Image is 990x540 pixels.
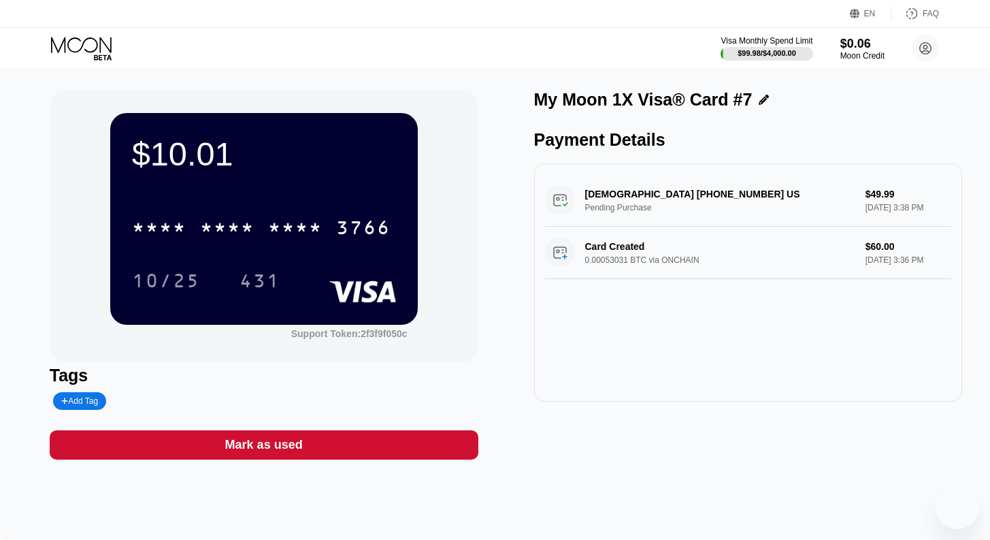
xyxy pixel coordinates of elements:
div: Add Tag [53,392,106,410]
div: 10/25 [132,272,200,293]
div: Tags [50,366,478,385]
div: Add Tag [61,396,98,406]
iframe: Button to launch messaging window [936,486,979,529]
div: 431 [229,264,291,298]
div: Mark as used [225,437,303,453]
div: FAQ [891,7,939,20]
div: EN [864,9,876,18]
div: 3766 [336,219,391,240]
div: $10.01 [132,135,396,173]
div: My Moon 1X Visa® Card #7 [534,90,753,110]
div: Mark as used [50,430,478,460]
div: Payment Details [534,130,963,150]
div: Support Token: 2f3f9f050c [291,328,408,339]
div: FAQ [923,9,939,18]
div: Visa Monthly Spend Limit$99.98/$4,000.00 [721,36,812,61]
div: Support Token:2f3f9f050c [291,328,408,339]
div: $0.06 [840,37,885,51]
div: Visa Monthly Spend Limit [721,36,812,46]
div: $0.06Moon Credit [840,37,885,61]
div: Moon Credit [840,51,885,61]
div: 10/25 [122,264,210,298]
div: 431 [240,272,280,293]
div: EN [850,7,891,20]
div: $99.98 / $4,000.00 [738,49,796,57]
